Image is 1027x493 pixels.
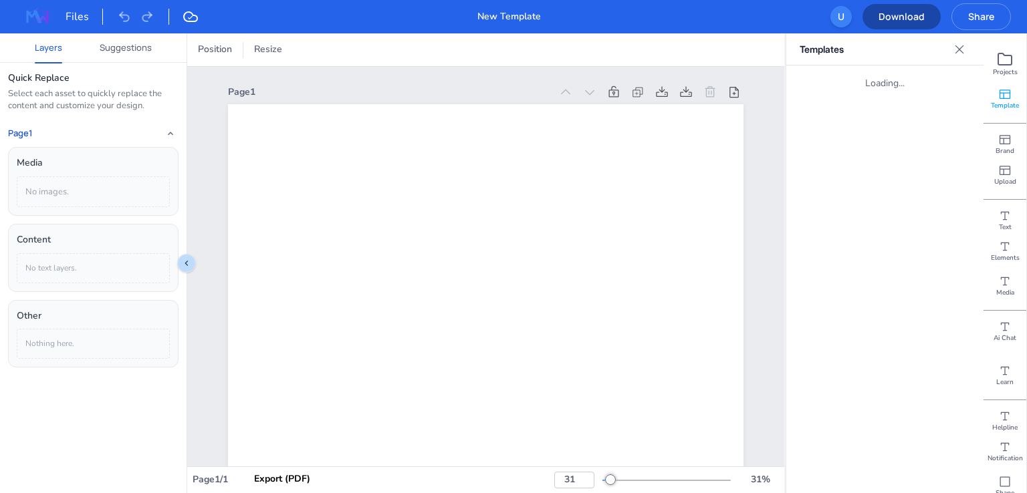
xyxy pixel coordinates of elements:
button: U [830,6,852,27]
button: Download [863,4,941,29]
div: No text layers. [17,253,170,283]
span: Download [863,10,941,23]
button: Collapse [162,126,179,142]
button: Layers [35,41,62,55]
h4: Page 1 [8,128,32,139]
span: Helpline [992,423,1018,432]
div: Page 1 / 1 [193,472,391,487]
button: Suggestions [100,41,152,55]
div: Quick Replace [8,71,179,86]
div: New Template [477,9,541,24]
div: Loading... [865,76,905,482]
span: Position [195,42,235,57]
p: Templates [800,33,949,65]
span: Media [996,288,1014,297]
input: Enter zoom percentage (1-500) [554,472,594,488]
span: Upload [994,177,1016,186]
img: MagazineWorks Logo [16,6,59,27]
div: Nothing here. [17,329,170,359]
div: 31 % [744,472,776,487]
span: Ai Chat [994,333,1016,343]
div: Files [66,9,103,25]
div: Media [17,156,170,170]
span: Elements [991,253,1020,263]
div: No images. [17,176,170,208]
button: Share [951,3,1011,30]
span: Learn [996,377,1014,387]
span: Resize [251,42,285,57]
div: Other [17,309,170,323]
button: Collapse sidebar [177,254,196,273]
span: Template [991,101,1019,110]
div: Page 1 [228,85,551,100]
div: Export (PDF) [254,472,310,486]
div: Select each asset to quickly replace the content and customize your design. [8,88,179,112]
div: Content [17,232,170,247]
span: Text [999,222,1012,232]
span: Notification [988,454,1023,463]
span: Projects [993,67,1018,77]
span: Share [952,10,1010,23]
span: Brand [996,146,1014,156]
